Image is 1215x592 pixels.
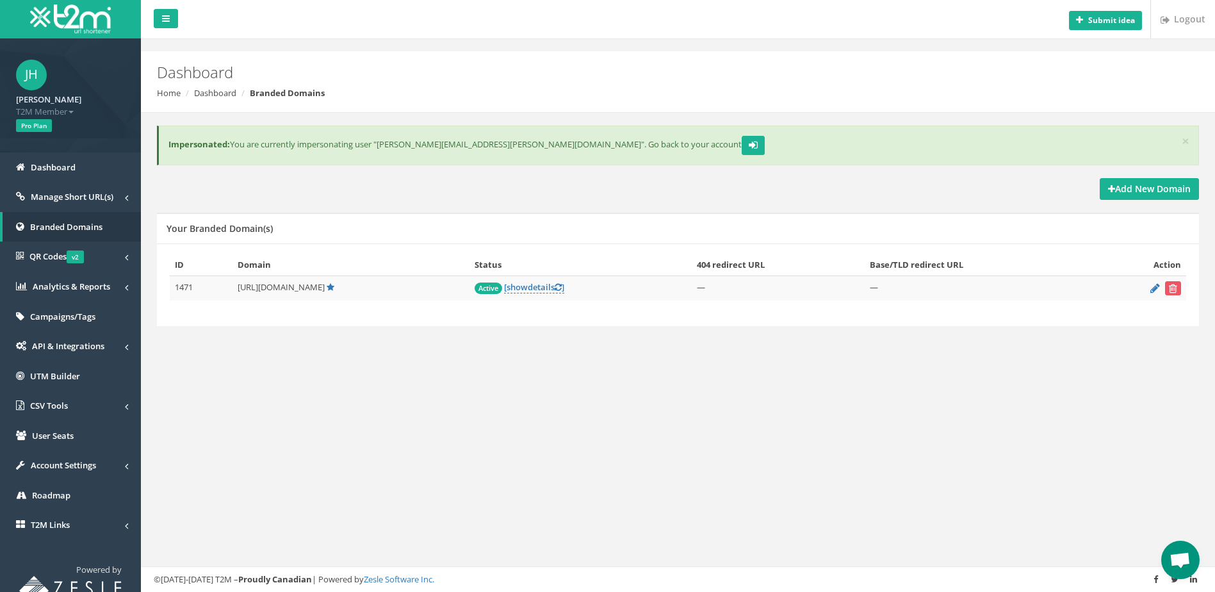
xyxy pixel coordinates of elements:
[327,281,334,293] a: Default
[1108,183,1191,195] strong: Add New Domain
[16,106,125,118] span: T2M Member
[30,400,68,411] span: CSV Tools
[31,161,76,173] span: Dashboard
[16,60,47,90] span: JH
[157,64,1022,81] h2: Dashboard
[157,87,181,99] a: Home
[16,119,52,132] span: Pro Plan
[30,311,95,322] span: Campaigns/Tags
[167,224,273,233] h5: Your Branded Domain(s)
[1100,178,1199,200] a: Add New Domain
[29,251,84,262] span: QR Codes
[30,370,80,382] span: UTM Builder
[154,573,1202,586] div: ©[DATE]-[DATE] T2M – | Powered by
[157,126,1199,165] div: You are currently impersonating user "[PERSON_NAME][EMAIL_ADDRESS][PERSON_NAME][DOMAIN_NAME]". Go...
[238,281,325,293] span: [URL][DOMAIN_NAME]
[865,276,1095,301] td: —
[1182,135,1189,148] button: ×
[32,430,74,441] span: User Seats
[1069,11,1142,30] button: Submit idea
[692,276,865,301] td: —
[238,573,312,585] strong: Proudly Canadian
[33,281,110,292] span: Analytics & Reports
[232,254,470,276] th: Domain
[30,221,102,233] span: Branded Domains
[32,489,70,501] span: Roadmap
[475,283,502,294] span: Active
[250,87,325,99] strong: Branded Domains
[1095,254,1186,276] th: Action
[16,94,81,105] strong: [PERSON_NAME]
[194,87,236,99] a: Dashboard
[168,138,230,150] b: Impersonated:
[1088,15,1135,26] b: Submit idea
[1161,541,1200,579] div: Open chat
[76,564,122,575] span: Powered by
[504,281,564,293] a: [showdetails]
[31,191,113,202] span: Manage Short URL(s)
[30,4,111,33] img: T2M
[32,340,104,352] span: API & Integrations
[507,281,528,293] span: show
[364,573,434,585] a: Zesle Software Inc.
[692,254,865,276] th: 404 redirect URL
[16,90,125,117] a: [PERSON_NAME] T2M Member
[31,459,96,471] span: Account Settings
[31,519,70,530] span: T2M Links
[67,251,84,263] span: v2
[469,254,691,276] th: Status
[865,254,1095,276] th: Base/TLD redirect URL
[170,276,232,301] td: 1471
[170,254,232,276] th: ID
